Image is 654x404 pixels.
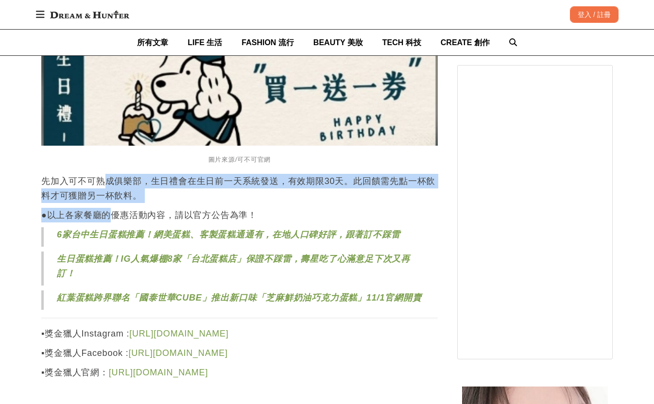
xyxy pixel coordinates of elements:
a: 生日蛋糕推薦！IG人氣爆棚8家「台北蛋糕店」保證不踩雷，壽星吃了心滿意足下次又再訂！ [57,254,410,278]
img: Dream & Hunter [45,6,134,23]
p: ▪獎金獵人Facebook : [41,346,438,360]
a: 所有文章 [137,30,168,55]
span: BEAUTY 美妝 [313,38,363,47]
span: CREATE 創作 [441,38,490,47]
a: FASHION 流行 [241,30,294,55]
span: FASHION 流行 [241,38,294,47]
a: [URL][DOMAIN_NAME] [129,329,228,338]
span: TECH 科技 [382,38,421,47]
a: TECH 科技 [382,30,421,55]
a: 紅葉蛋糕跨界聯名「國泰世華CUBE」推出新口味「芝麻鮮奶油巧克力蛋糕」11/1官網開賣 [57,293,421,303]
a: [URL][DOMAIN_NAME] [128,348,227,358]
a: LIFE 生活 [188,30,222,55]
p: ▪獎金獵人Instagram : [41,326,438,341]
span: 所有文章 [137,38,168,47]
div: 登入 / 註冊 [570,6,619,23]
p: 先加入可不可熟成俱樂部，生日禮會在生日前一天系統發送，有效期限30天。此回饋需先點一杯飲料才可獲贈另一杯飲料。 [41,174,438,203]
a: 6家台中生日蛋糕推薦！網美蛋糕、客製蛋糕通通有，在地人口碑好評，跟著訂不踩雷 [57,230,400,239]
p: ●以上各家餐廳的優惠活動內容，請以官方公告為準！ [41,208,438,222]
a: [URL][DOMAIN_NAME] [109,368,208,377]
a: BEAUTY 美妝 [313,30,363,55]
span: LIFE 生活 [188,38,222,47]
a: CREATE 創作 [441,30,490,55]
p: ▪獎金獵人官網： [41,365,438,380]
span: 圖片來源/可不可官網 [208,156,271,163]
